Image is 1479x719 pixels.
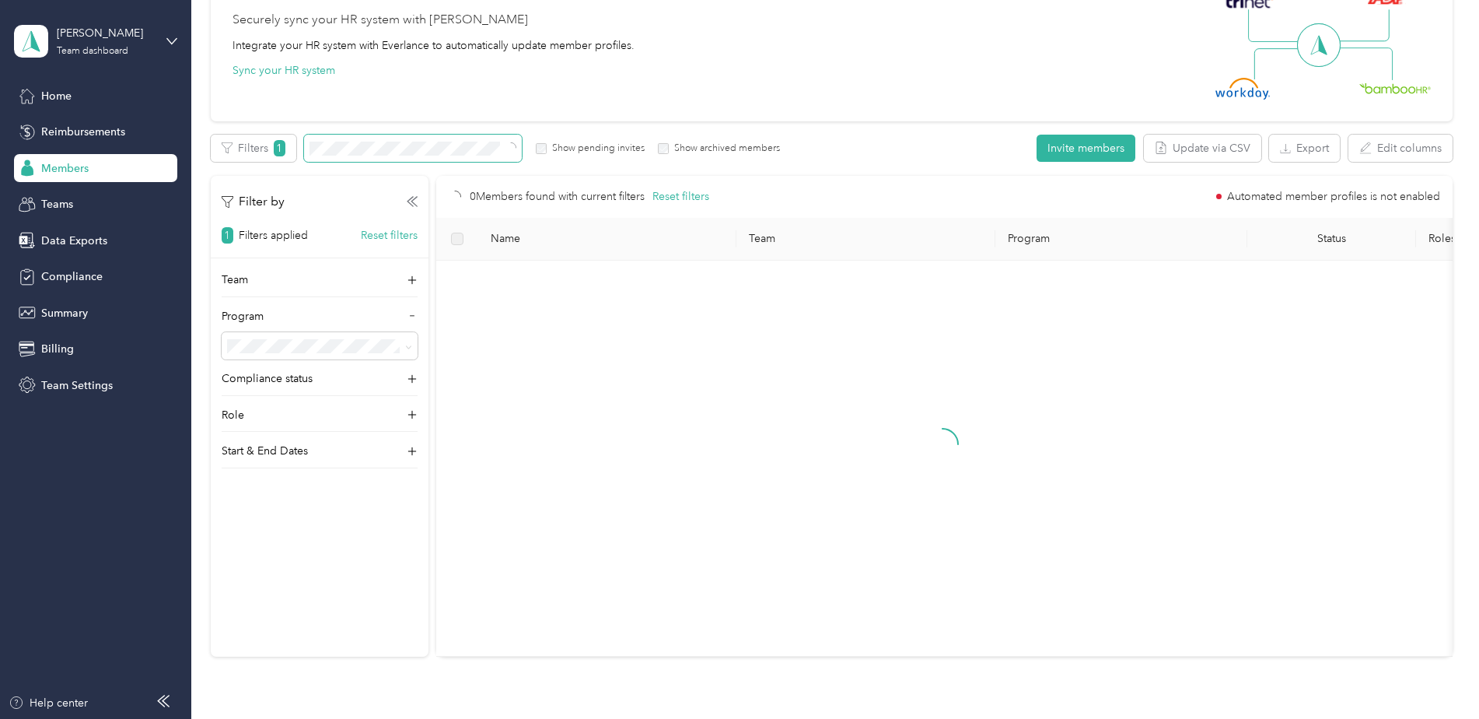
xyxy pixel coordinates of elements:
label: Show pending invites [547,142,645,156]
th: Program [995,218,1247,261]
button: Update via CSV [1144,135,1261,162]
th: Status [1247,218,1415,261]
button: Reset filters [652,188,709,205]
button: Export [1269,135,1340,162]
button: Filters1 [211,135,296,162]
p: Program [222,308,264,324]
button: Sync your HR system [233,62,335,79]
p: Team [222,272,248,288]
iframe: Everlance-gr Chat Button Frame [1392,632,1479,719]
p: Role [222,407,244,423]
span: Automated member profiles is not enabled [1227,191,1440,202]
th: Name [478,218,737,261]
span: Reimbursements [41,124,125,140]
span: 1 [274,140,285,156]
span: Compliance [41,268,103,285]
p: Filters applied [239,227,308,244]
span: Teams [41,196,73,212]
img: BambooHR [1359,82,1431,93]
div: Integrate your HR system with Everlance to automatically update member profiles. [233,37,635,54]
span: Team Settings [41,377,113,394]
button: Help center [9,695,88,711]
img: Line Right Up [1335,9,1390,42]
span: Billing [41,341,74,357]
th: Team [736,218,995,261]
label: Show archived members [669,142,780,156]
button: Invite members [1037,135,1135,162]
div: Team dashboard [57,47,128,56]
span: Home [41,88,72,104]
span: Members [41,160,89,177]
div: [PERSON_NAME] [57,25,154,41]
img: Line Left Down [1253,47,1308,79]
p: Filter by [222,192,285,212]
button: Edit columns [1348,135,1453,162]
button: Reset filters [361,227,418,244]
p: Start & End Dates [222,443,308,459]
p: 0 Members found with current filters [470,188,645,205]
span: Summary [41,305,88,321]
span: Name [491,232,725,245]
p: Compliance status [222,370,313,387]
div: Securely sync your HR system with [PERSON_NAME] [233,11,528,30]
img: Workday [1215,78,1270,100]
img: Line Right Down [1338,47,1393,81]
span: 1 [222,227,233,244]
span: Data Exports [41,233,107,249]
img: Line Left Up [1248,9,1302,43]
